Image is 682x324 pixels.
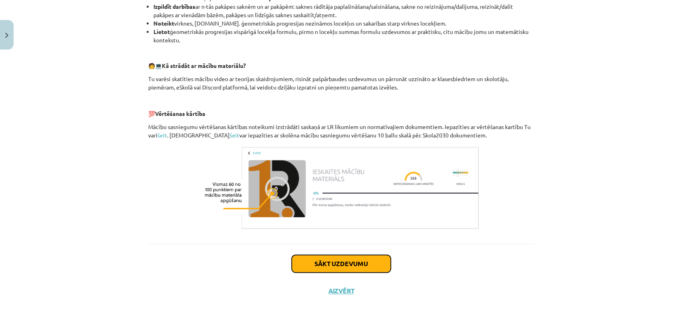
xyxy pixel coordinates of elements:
[153,28,534,44] li: ģeometriskās progresijas vispārīgā locekļa formulu, pirmo n locekļu summas formulu uzdevumos ar p...
[148,123,534,139] p: Mācību sasniegumu vērtēšanas kārtības noteikumi izstrādāti saskaņā ar LR likumiem un normatīvajie...
[230,131,239,139] a: šeit
[5,33,8,38] img: icon-close-lesson-0947bae3869378f0d4975bcd49f059093ad1ed9edebbc8119c70593378902aed.svg
[155,110,205,117] b: Vērtēšanas kārtība
[153,3,195,10] b: Izpildīt darbības
[326,287,356,295] button: Aizvērt
[157,131,167,139] a: šeit
[148,109,534,118] p: 💯
[148,75,534,91] p: Tu varēsi skatīties mācību video ar teorijas skaidrojumiem, risināt pašpārbaudes uzdevumus un pār...
[153,19,534,28] li: virknes, [DOMAIN_NAME]. ģeometriskās progresijas nezināmos locekļus un sakarības starp virknes lo...
[162,62,246,69] b: Kā strādāt ar mācību materiālu?
[292,255,391,272] button: Sākt uzdevumu
[153,20,174,27] b: Noteikt
[153,28,170,35] b: Lietot
[148,62,534,70] p: 🧑 💻
[153,2,534,19] li: ar n-tās pakāpes saknēm un ar pakāpēm: saknes rādītāja paplašināšana/saīsināšana, sakne no reizin...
